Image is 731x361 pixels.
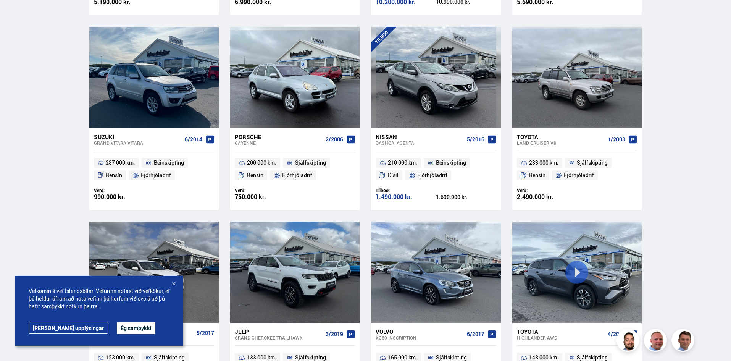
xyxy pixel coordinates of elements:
span: Fjórhjóladrif [282,171,312,180]
div: Nissan [376,133,463,140]
span: 283 000 km. [529,158,558,167]
button: Opna LiveChat spjallviðmót [6,3,29,26]
span: Bensín [106,171,122,180]
div: Toyota [517,328,605,335]
div: Porsche [235,133,323,140]
a: Porsche Cayenne 2/2006 200 000 km. Sjálfskipting Bensín Fjórhjóladrif Verð: 750.000 kr. [230,128,360,210]
span: Velkomin á vef Íslandsbílar. Vefurinn notast við vefkökur, ef þú heldur áfram að nota vefinn þá h... [29,287,170,310]
div: 750.000 kr. [235,194,295,200]
div: Jeep [235,328,323,335]
div: 2.490.000 kr. [517,194,577,200]
span: Bensín [529,171,545,180]
a: Nissan Qashqai ACENTA 5/2016 210 000 km. Beinskipting Dísil Fjórhjóladrif Tilboð: 1.490.000 kr. 1... [371,128,500,210]
span: Dísil [388,171,399,180]
div: Land Cruiser V8 [517,140,605,146]
div: Verð: [235,188,295,193]
button: Ég samþykki [117,322,155,334]
div: Qashqai ACENTA [376,140,463,146]
div: Verð: [517,188,577,193]
span: 6/2017 [467,331,484,337]
div: Tilboð: [376,188,436,193]
img: siFngHWaQ9KaOqBr.png [645,330,668,353]
span: 5/2016 [467,136,484,142]
div: Verð: [94,188,154,193]
div: Cayenne [235,140,323,146]
div: Highlander AWD [517,335,605,340]
div: Grand Vitara VITARA [94,140,182,146]
span: 1/2003 [608,136,625,142]
span: 3/2019 [326,331,343,337]
div: 1.490.000 kr. [376,194,436,200]
div: XC60 INSCRIPTION [376,335,463,340]
div: Grand Cherokee TRAILHAWK [235,335,323,340]
div: 1.690.000 kr. [436,194,496,200]
div: Toyota [517,133,605,140]
span: Bensín [247,171,263,180]
div: 990.000 kr. [94,194,154,200]
img: FbJEzSuNWCJXmdc-.webp [673,330,695,353]
span: 4/2022 [608,331,625,337]
img: nhp88E3Fdnt1Opn2.png [618,330,641,353]
span: 6/2014 [185,136,202,142]
div: Volvo [376,328,463,335]
span: 287 000 km. [106,158,135,167]
span: 210 000 km. [388,158,417,167]
span: Fjórhjóladrif [417,171,447,180]
a: Suzuki Grand Vitara VITARA 6/2014 287 000 km. Beinskipting Bensín Fjórhjóladrif Verð: 990.000 kr. [89,128,219,210]
span: Sjálfskipting [295,158,326,167]
span: 200 000 km. [247,158,276,167]
a: Toyota Land Cruiser V8 1/2003 283 000 km. Sjálfskipting Bensín Fjórhjóladrif Verð: 2.490.000 kr. [512,128,642,210]
div: Suzuki [94,133,182,140]
a: [PERSON_NAME] upplýsingar [29,322,108,334]
span: Fjórhjóladrif [564,171,594,180]
span: Fjórhjóladrif [141,171,171,180]
span: Beinskipting [436,158,466,167]
span: 5/2017 [197,330,214,336]
span: Beinskipting [154,158,184,167]
span: Sjálfskipting [577,158,608,167]
span: 2/2006 [326,136,343,142]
